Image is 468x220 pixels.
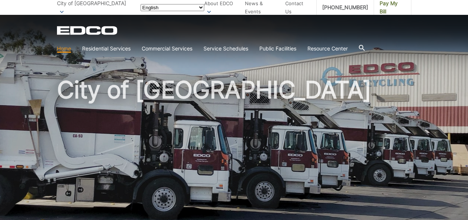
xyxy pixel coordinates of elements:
[141,4,204,11] select: Select a language
[82,45,131,53] a: Residential Services
[259,45,296,53] a: Public Facilities
[57,26,118,35] a: EDCD logo. Return to the homepage.
[203,45,248,53] a: Service Schedules
[307,45,348,53] a: Resource Center
[142,45,192,53] a: Commercial Services
[57,45,71,53] a: Home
